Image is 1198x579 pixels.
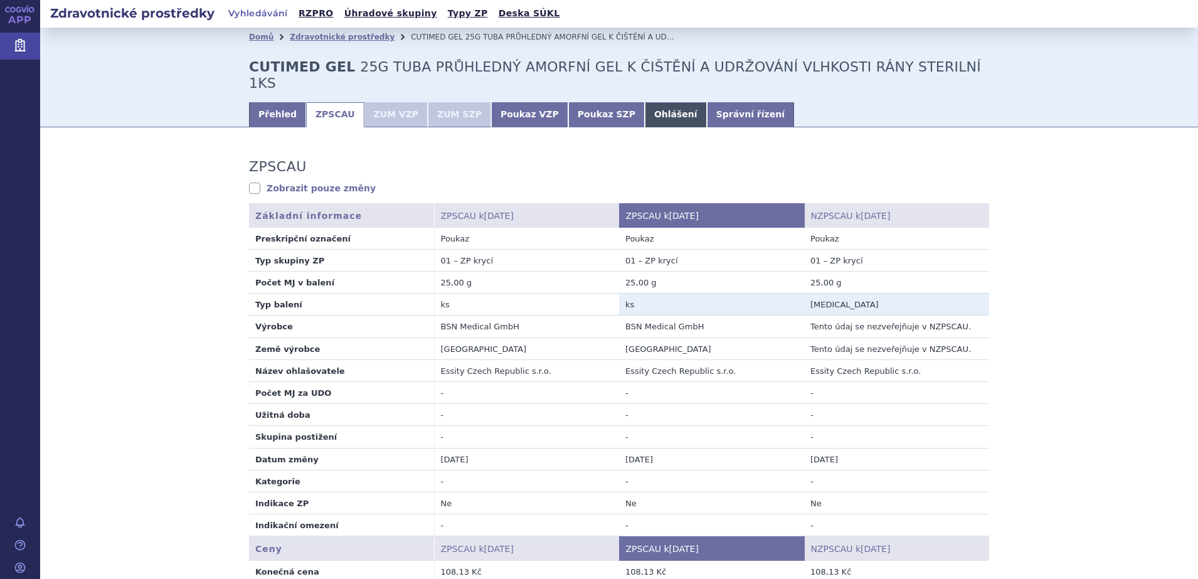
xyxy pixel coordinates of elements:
[434,470,619,492] td: -
[495,5,564,22] a: Deska SÚKL
[619,404,804,426] td: -
[804,492,989,514] td: Ne
[341,5,441,22] a: Úhradové skupiny
[491,102,568,127] a: Poukaz VZP
[861,211,890,221] span: [DATE]
[619,470,804,492] td: -
[804,426,989,448] td: -
[669,211,699,221] span: [DATE]
[484,544,514,554] span: [DATE]
[290,33,395,41] a: Zdravotnické prostředky
[804,228,989,250] td: Poukaz
[619,249,804,271] td: 01 – ZP krycí
[619,337,804,359] td: [GEOGRAPHIC_DATA]
[804,514,989,536] td: -
[804,448,989,470] td: [DATE]
[255,499,309,508] strong: Indikace ZP
[255,432,337,442] strong: Skupina postižení
[804,316,989,337] td: Tento údaj se nezveřejňuje v NZPSCAU.
[255,410,310,420] strong: Užitná doba
[255,234,351,243] strong: Preskripční označení
[434,228,619,250] td: Poukaz
[804,249,989,271] td: 01 – ZP krycí
[804,337,989,359] td: Tento údaj se nezveřejňuje v NZPSCAU.
[434,249,619,271] td: 01 – ZP krycí
[434,337,619,359] td: [GEOGRAPHIC_DATA]
[255,567,319,576] strong: Konečná cena
[249,102,306,127] a: Přehled
[444,5,492,22] a: Typy ZP
[225,5,292,23] a: Vyhledávání
[40,4,225,22] h2: Zdravotnické prostředky
[619,228,804,250] td: Poukaz
[255,300,302,309] strong: Typ balení
[465,33,816,41] span: 25G TUBA PRŮHLEDNÝ AMORFNÍ GEL K ČIŠTĚNÍ A UDRŽOVÁNÍ VLHKOSTI RÁNY STERILNÍ 1KS
[619,359,804,381] td: Essity Czech Republic s.r.o.
[619,382,804,404] td: -
[255,477,300,486] strong: Kategorie
[434,404,619,426] td: -
[804,404,989,426] td: -
[255,344,320,354] strong: Země výrobce
[434,382,619,404] td: -
[434,316,619,337] td: BSN Medical GmbH
[249,159,307,175] h3: ZPSCAU
[434,359,619,381] td: Essity Czech Republic s.r.o.
[255,455,319,464] strong: Datum změny
[411,33,463,41] span: CUTIMED GEL
[645,102,707,127] a: Ohlášení
[255,256,324,265] strong: Typ skupiny ZP
[249,59,981,91] span: 25G TUBA PRŮHLEDNÝ AMORFNÍ GEL K ČIŠTĚNÍ A UDRŽOVÁNÍ VLHKOSTI RÁNY STERILNÍ 1KS
[255,366,345,376] strong: Název ohlašovatele
[804,272,989,294] td: 25,00 g
[619,426,804,448] td: -
[249,33,273,41] a: Domů
[619,272,804,294] td: 25,00 g
[619,492,804,514] td: Ne
[707,102,794,127] a: Správní řízení
[804,382,989,404] td: -
[619,514,804,536] td: -
[255,278,334,287] strong: Počet MJ v balení
[619,316,804,337] td: BSN Medical GmbH
[434,203,619,228] th: ZPSCAU k
[568,102,645,127] a: Poukaz SZP
[255,322,293,331] strong: Výrobce
[804,536,989,561] th: NZPSCAU k
[804,203,989,228] th: NZPSCAU k
[484,211,514,221] span: [DATE]
[619,203,804,228] th: ZPSCAU k
[804,470,989,492] td: -
[434,448,619,470] td: [DATE]
[619,536,804,561] th: ZPSCAU k
[434,272,619,294] td: 25,00 g
[434,536,619,561] th: ZPSCAU k
[804,294,989,316] td: [MEDICAL_DATA]
[619,448,804,470] td: [DATE]
[804,359,989,381] td: Essity Czech Republic s.r.o.
[619,294,804,316] td: ks
[669,544,699,554] span: [DATE]
[249,59,355,75] strong: CUTIMED GEL
[249,203,434,228] th: Základní informace
[434,514,619,536] td: -
[255,521,339,530] strong: Indikační omezení
[295,5,337,22] a: RZPRO
[255,388,331,398] strong: Počet MJ za UDO
[434,294,619,316] td: ks
[861,544,890,554] span: [DATE]
[434,492,619,514] td: Ne
[249,536,434,561] th: Ceny
[249,182,376,194] a: Zobrazit pouze změny
[434,426,619,448] td: -
[306,102,364,127] a: ZPSCAU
